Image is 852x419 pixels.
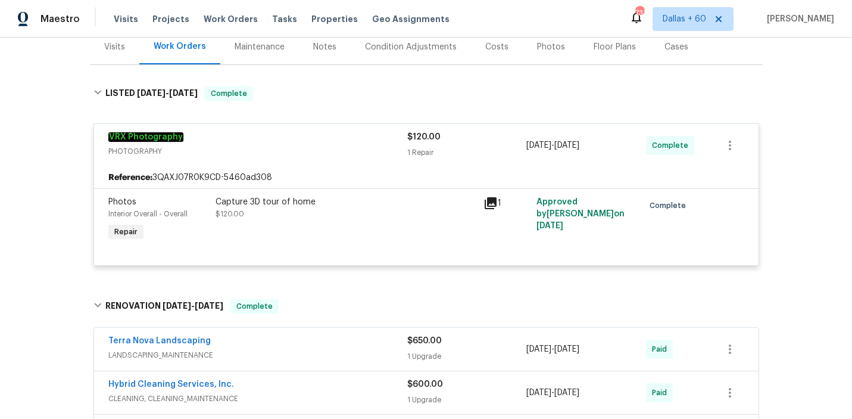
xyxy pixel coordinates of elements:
div: 1 Upgrade [407,394,527,406]
span: Approved by [PERSON_NAME] on [536,198,625,230]
span: [DATE] [169,89,198,97]
span: [DATE] [163,302,191,310]
span: Geo Assignments [372,13,450,25]
span: [DATE] [526,141,551,150]
span: Properties [311,13,358,25]
div: Condition Adjustments [365,41,457,53]
div: Photos [537,41,565,53]
div: Costs [485,41,508,53]
div: 1 [483,196,530,210]
span: Complete [206,88,252,100]
a: Hybrid Cleaning Services, Inc. [108,380,234,389]
div: RENOVATION [DATE]-[DATE]Complete [90,287,763,325]
span: Projects [152,13,189,25]
span: [DATE] [536,222,563,230]
div: Capture 3D tour of home [216,196,476,208]
div: 1 Upgrade [407,350,527,362]
span: Tasks [272,15,297,23]
span: Complete [652,139,693,151]
span: [DATE] [554,389,579,397]
span: - [137,89,198,97]
div: 731 [635,7,644,19]
span: [DATE] [526,389,551,397]
span: Work Orders [204,13,258,25]
span: [DATE] [554,345,579,353]
div: Floor Plans [594,41,636,53]
span: $600.00 [407,380,443,389]
span: $120.00 [216,210,244,218]
div: 1 Repair [407,147,527,159]
div: 3QAXJ07R0K9CD-5460ad308 [94,167,759,188]
span: Visits [114,13,138,25]
span: [DATE] [137,89,166,97]
div: Notes [313,41,336,53]
span: [DATE] [526,345,551,353]
div: Maintenance [235,41,285,53]
span: Complete [232,300,277,312]
a: Terra Nova Landscaping [108,337,211,345]
span: [PERSON_NAME] [762,13,834,25]
div: Cases [664,41,688,53]
span: Paid [652,343,672,355]
span: LANDSCAPING_MAINTENANCE [108,349,407,361]
span: - [526,387,579,399]
div: Visits [104,41,125,53]
span: [DATE] [195,302,223,310]
span: Paid [652,387,672,399]
span: - [526,343,579,355]
span: Interior Overall - Overall [108,210,188,218]
span: [DATE] [554,141,579,150]
span: $120.00 [407,133,441,141]
span: - [163,302,223,310]
span: Maestro [40,13,80,25]
span: Complete [650,200,691,212]
span: Dallas + 60 [663,13,706,25]
span: - [526,139,579,151]
span: CLEANING, CLEANING_MAINTENANCE [108,393,407,405]
span: $650.00 [407,337,442,345]
div: LISTED [DATE]-[DATE]Complete [90,75,763,113]
span: PHOTOGRAPHY [108,145,407,157]
div: Work Orders [154,41,206,52]
b: Reference: [108,172,152,184]
h6: RENOVATION [105,299,223,314]
span: Repair [110,226,142,238]
h6: LISTED [105,86,198,101]
span: Photos [108,198,136,206]
a: VRX Photography [108,132,183,142]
